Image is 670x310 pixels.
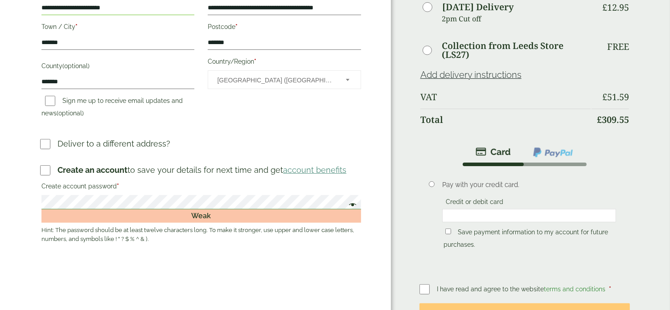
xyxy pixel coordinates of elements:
bdi: 309.55 [597,114,629,126]
p: Free [607,41,629,52]
label: Sign me up to receive email updates and news [41,97,183,119]
span: £ [602,1,607,13]
abbr: required [254,58,256,65]
label: Credit or debit card [442,198,507,208]
input: Sign me up to receive email updates and news(optional) [45,96,55,106]
p: Pay with your credit card. [442,180,616,190]
span: United Kingdom (UK) [217,71,333,90]
abbr: required [75,23,78,30]
img: ppcp-gateway.png [532,147,574,158]
a: Add delivery instructions [420,69,522,80]
label: County [41,60,194,75]
a: terms and conditions [544,286,605,293]
th: Total [420,109,591,131]
strong: Create an account [58,165,127,175]
label: Town / City [41,20,194,36]
label: Save payment information to my account for future purchases. [444,228,608,251]
label: Country/Region [208,55,361,70]
iframe: Secure card payment input frame [445,212,613,220]
abbr: required [235,23,238,30]
p: to save your details for next time and get [58,164,346,176]
bdi: 12.95 [602,1,629,13]
abbr: required [117,183,119,190]
label: [DATE] Delivery [442,3,514,12]
a: account benefits [283,165,346,175]
img: stripe.png [476,147,511,157]
p: Deliver to a different address? [58,138,170,150]
span: I have read and agree to the website [437,286,607,293]
div: Weak [41,209,361,223]
span: (optional) [62,62,90,69]
label: Create account password [41,180,361,195]
span: £ [597,114,602,126]
label: Postcode [208,20,361,36]
abbr: required [609,286,611,293]
label: Collection from Leeds Store (LS27) [442,41,591,59]
span: Country/Region [208,70,361,89]
span: £ [602,91,607,103]
bdi: 51.59 [602,91,629,103]
span: (optional) [57,110,84,117]
small: Hint: The password should be at least twelve characters long. To make it stronger, use upper and ... [41,226,361,244]
th: VAT [420,86,591,108]
p: 2pm Cut off [442,12,591,25]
